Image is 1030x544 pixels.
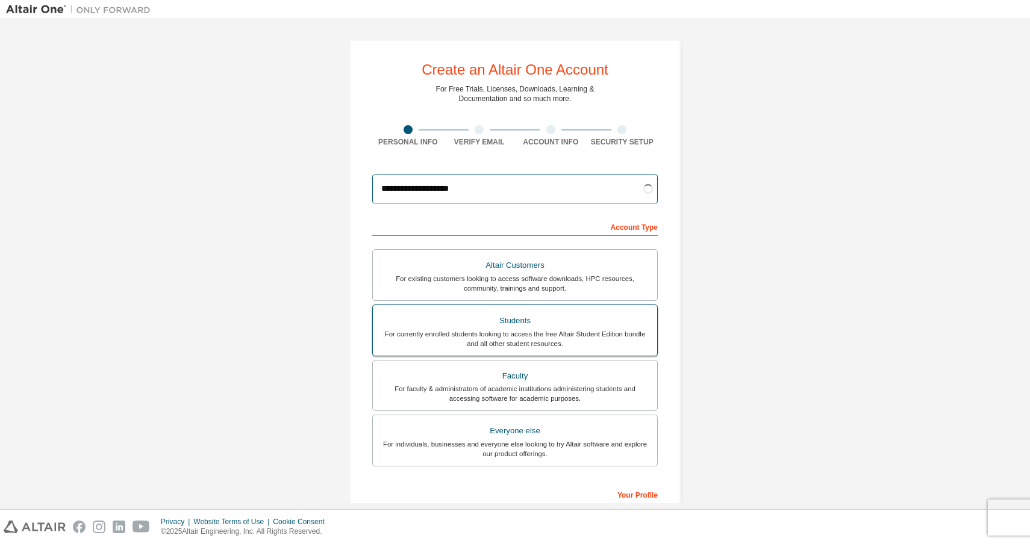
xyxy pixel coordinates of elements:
[380,274,650,293] div: For existing customers looking to access software downloads, HPC resources, community, trainings ...
[380,368,650,385] div: Faculty
[73,521,86,533] img: facebook.svg
[380,329,650,348] div: For currently enrolled students looking to access the free Altair Student Edition bundle and all ...
[380,422,650,439] div: Everyone else
[380,312,650,329] div: Students
[161,517,193,527] div: Privacy
[380,439,650,459] div: For individuals, businesses and everyone else looking to try Altair software and explore our prod...
[436,84,595,104] div: For Free Trials, Licenses, Downloads, Learning & Documentation and so much more.
[515,137,587,147] div: Account Info
[93,521,105,533] img: instagram.svg
[587,137,658,147] div: Security Setup
[444,137,516,147] div: Verify Email
[380,257,650,274] div: Altair Customers
[113,521,125,533] img: linkedin.svg
[273,517,331,527] div: Cookie Consent
[380,384,650,403] div: For faculty & administrators of academic institutions administering students and accessing softwa...
[161,527,332,537] p: © 2025 Altair Engineering, Inc. All Rights Reserved.
[133,521,150,533] img: youtube.svg
[372,137,444,147] div: Personal Info
[4,521,66,533] img: altair_logo.svg
[372,217,658,236] div: Account Type
[372,484,658,504] div: Your Profile
[193,517,273,527] div: Website Terms of Use
[6,4,157,16] img: Altair One
[422,63,608,77] div: Create an Altair One Account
